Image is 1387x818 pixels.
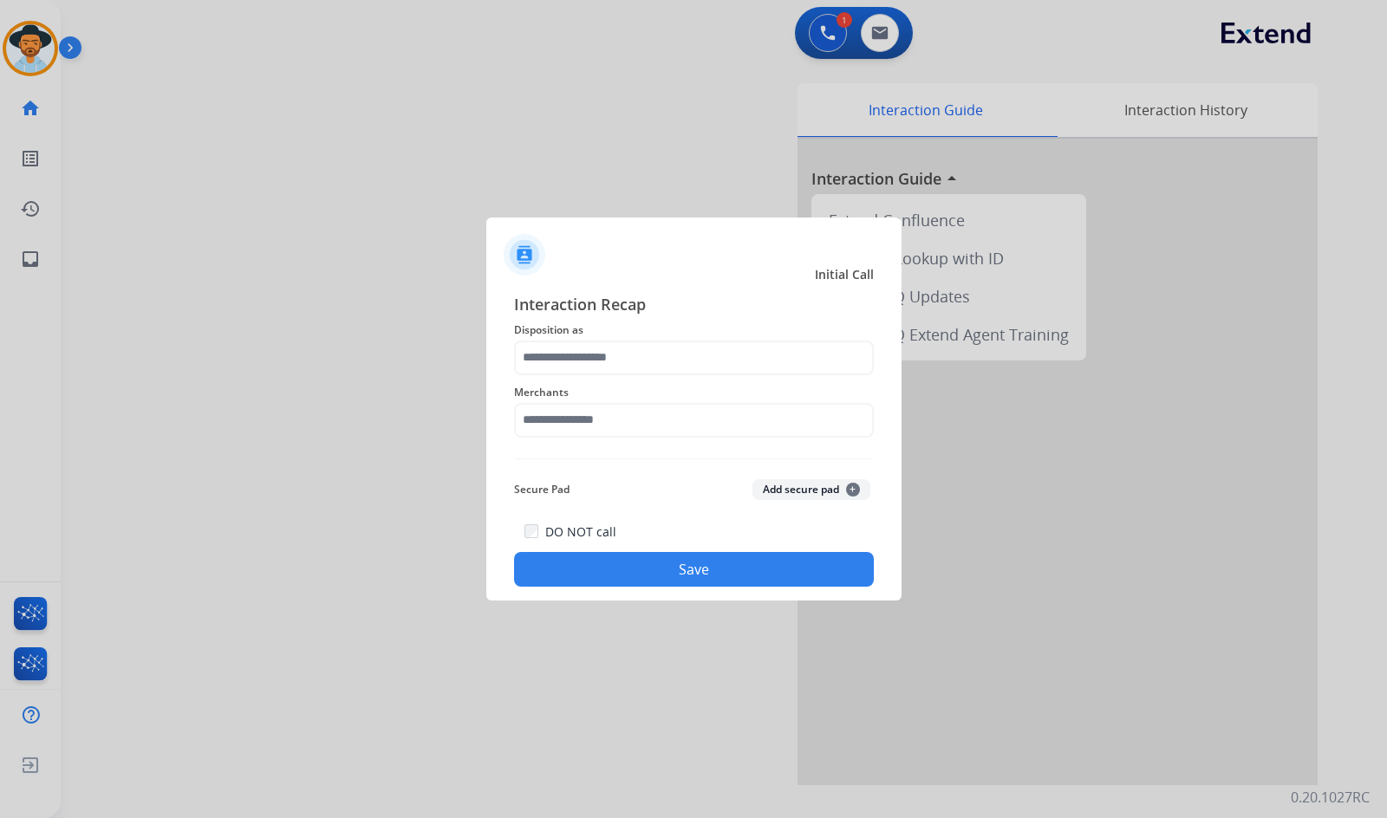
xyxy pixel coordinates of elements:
img: contactIcon [504,234,545,276]
span: Initial Call [815,266,874,283]
span: + [846,483,860,497]
span: Interaction Recap [514,292,874,320]
label: DO NOT call [545,523,616,541]
button: Save [514,552,874,587]
p: 0.20.1027RC [1291,787,1370,808]
span: Secure Pad [514,479,570,500]
button: Add secure pad+ [752,479,870,500]
span: Disposition as [514,320,874,341]
span: Merchants [514,382,874,403]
